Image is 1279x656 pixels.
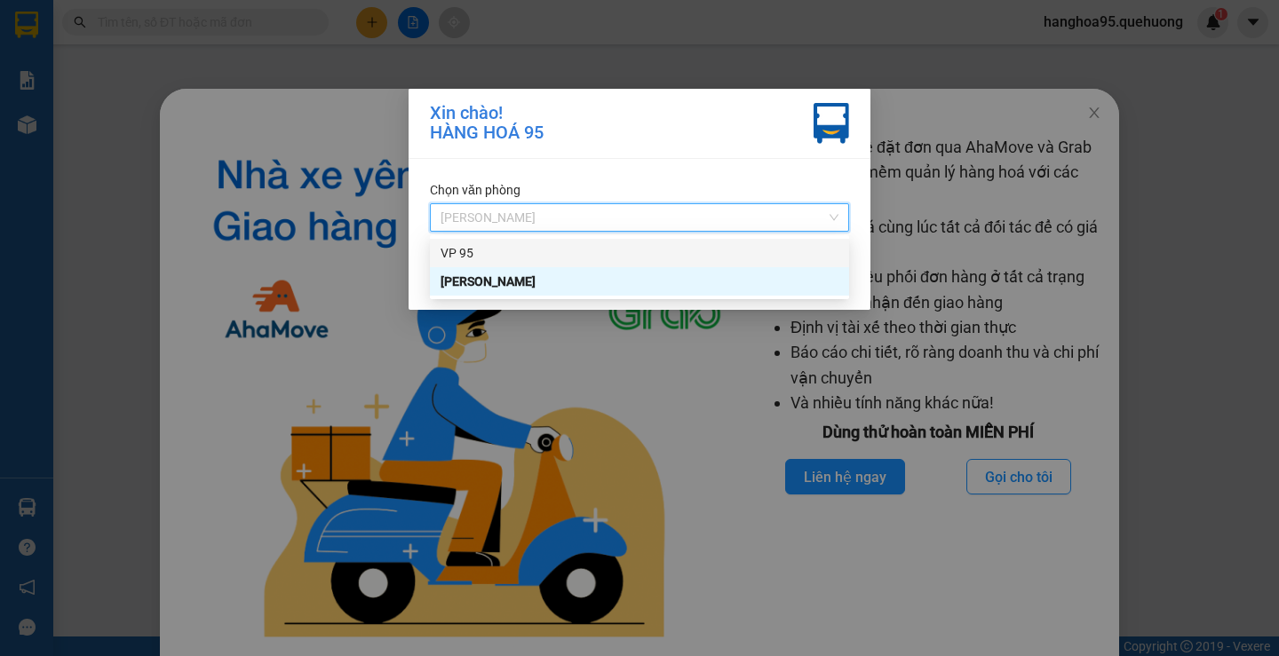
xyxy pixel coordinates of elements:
span: An Dương Vương [441,204,838,231]
div: VP 95 [430,239,849,267]
div: VP 95 [441,243,838,263]
div: An Dương Vương [430,267,849,296]
div: Chọn văn phòng [430,180,849,200]
div: [PERSON_NAME] [441,272,838,291]
img: vxr-icon [814,103,849,144]
div: Xin chào! HÀNG HOÁ 95 [430,103,544,144]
